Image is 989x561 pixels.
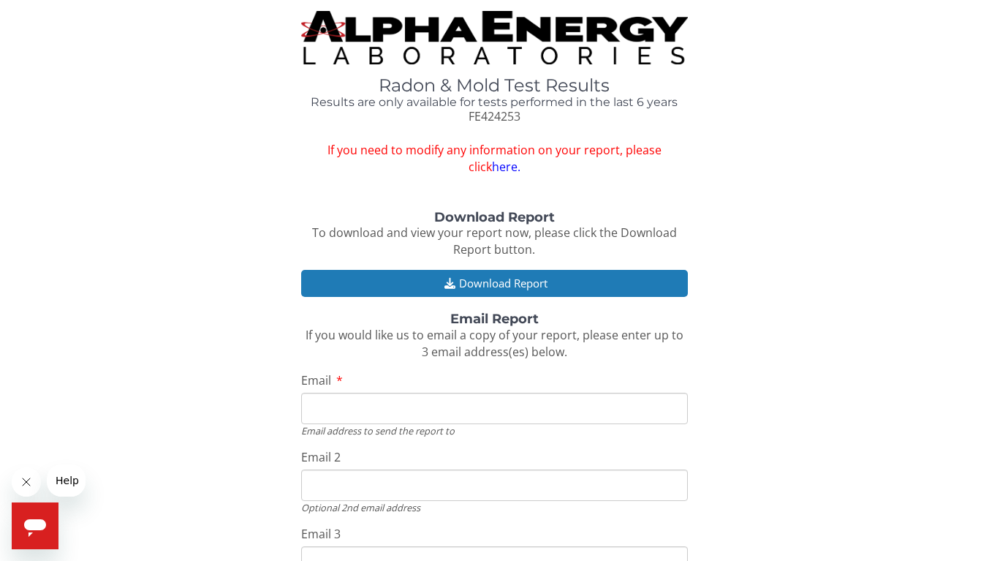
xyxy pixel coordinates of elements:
span: Email 2 [301,449,341,465]
iframe: Button to launch messaging window [12,502,58,549]
div: Optional 2nd email address [301,501,688,514]
span: FE424253 [469,108,520,124]
h1: Radon & Mold Test Results [301,76,688,95]
span: Email [301,372,331,388]
span: If you would like us to email a copy of your report, please enter up to 3 email address(es) below. [306,327,683,360]
button: Download Report [301,270,688,297]
a: here. [492,159,520,175]
strong: Email Report [450,311,539,327]
span: Email 3 [301,526,341,542]
iframe: Message from company [47,464,86,497]
strong: Download Report [434,209,555,225]
iframe: Close message [12,467,41,497]
h4: Results are only available for tests performed in the last 6 years [301,96,688,109]
div: Email address to send the report to [301,424,688,437]
span: To download and view your report now, please click the Download Report button. [312,225,677,257]
span: If you need to modify any information on your report, please click [301,142,688,176]
img: TightCrop.jpg [301,11,688,64]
